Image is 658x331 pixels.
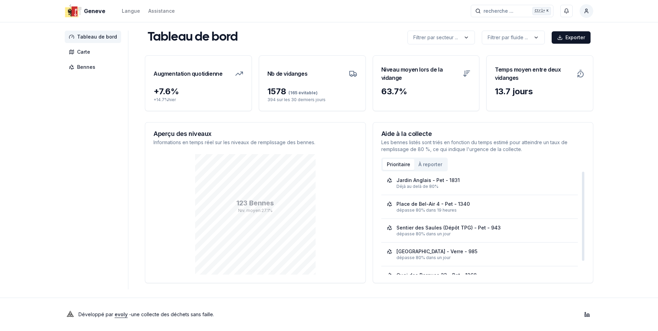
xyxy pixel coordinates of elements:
span: Bennes [77,64,95,71]
button: Prioritaire [383,159,414,170]
div: Quai des Bergues 23 - Pet - 1268 [396,272,477,279]
button: label [407,31,475,44]
p: Filtrer par fluide ... [488,34,528,41]
span: Geneve [84,7,105,15]
a: Carte [65,46,124,58]
div: 1578 [267,86,357,97]
img: Geneve Logo [65,3,81,19]
div: Jardin Anglais - Pet - 1831 [396,177,460,184]
p: Informations en temps réel sur les niveaux de remplissage des bennes. [153,139,357,146]
h1: Tableau de bord [148,31,238,44]
button: recherche ...Ctrl+K [471,5,553,17]
button: Exporter [552,31,591,44]
button: label [482,31,545,44]
span: Tableau de bord [77,33,117,40]
p: Développé par - une collecte des déchets sans faille . [78,310,214,319]
a: Assistance [148,7,175,15]
div: dépasse 80% dans 19 heures [396,207,573,213]
span: recherche ... [484,8,513,14]
p: 394 sur les 30 derniers jours [267,97,357,103]
div: Langue [122,8,140,14]
img: Evoly Logo [65,309,76,320]
div: Place de Bel-Air 4 - Pet - 1340 [396,201,470,207]
p: Filtrer par secteur ... [413,34,458,41]
a: Geneve [65,7,108,15]
h3: Aide à la collecte [381,131,585,137]
div: [GEOGRAPHIC_DATA] - Verre - 985 [396,248,477,255]
a: Sentier des Saules (Dépôt TPG) - Pet - 943dépasse 80% dans un jour [387,224,573,237]
div: dépasse 80% dans un jour [396,255,573,260]
span: (165 évitable) [286,90,318,95]
a: Tableau de bord [65,31,124,43]
div: dépasse 80% dans un jour [396,231,573,237]
p: + 14.7 % hier [153,97,243,103]
div: Sentier des Saules (Dépôt TPG) - Pet - 943 [396,224,501,231]
p: Les bennes listés sont triés en fonction du temps estimé pour atteindre un taux de remplissage de... [381,139,585,153]
span: Carte [77,49,90,55]
div: 63.7 % [381,86,471,97]
a: Quai des Bergues 23 - Pet - 1268 [387,272,573,284]
h3: Aperçu des niveaux [153,131,357,137]
div: + 7.6 % [153,86,243,97]
h3: Temps moyen entre deux vidanges [495,64,572,83]
div: 13.7 jours [495,86,585,97]
a: Jardin Anglais - Pet - 1831Déjà au delà de 80% [387,177,573,189]
h3: Nb de vidanges [267,64,307,83]
a: [GEOGRAPHIC_DATA] - Verre - 985dépasse 80% dans un jour [387,248,573,260]
a: evoly [115,311,128,317]
h3: Augmentation quotidienne [153,64,222,83]
div: Déjà au delà de 80% [396,184,573,189]
a: Bennes [65,61,124,73]
a: Place de Bel-Air 4 - Pet - 1340dépasse 80% dans 19 heures [387,201,573,213]
button: À reporter [414,159,446,170]
button: Langue [122,7,140,15]
h3: Niveau moyen lors de la vidange [381,64,459,83]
